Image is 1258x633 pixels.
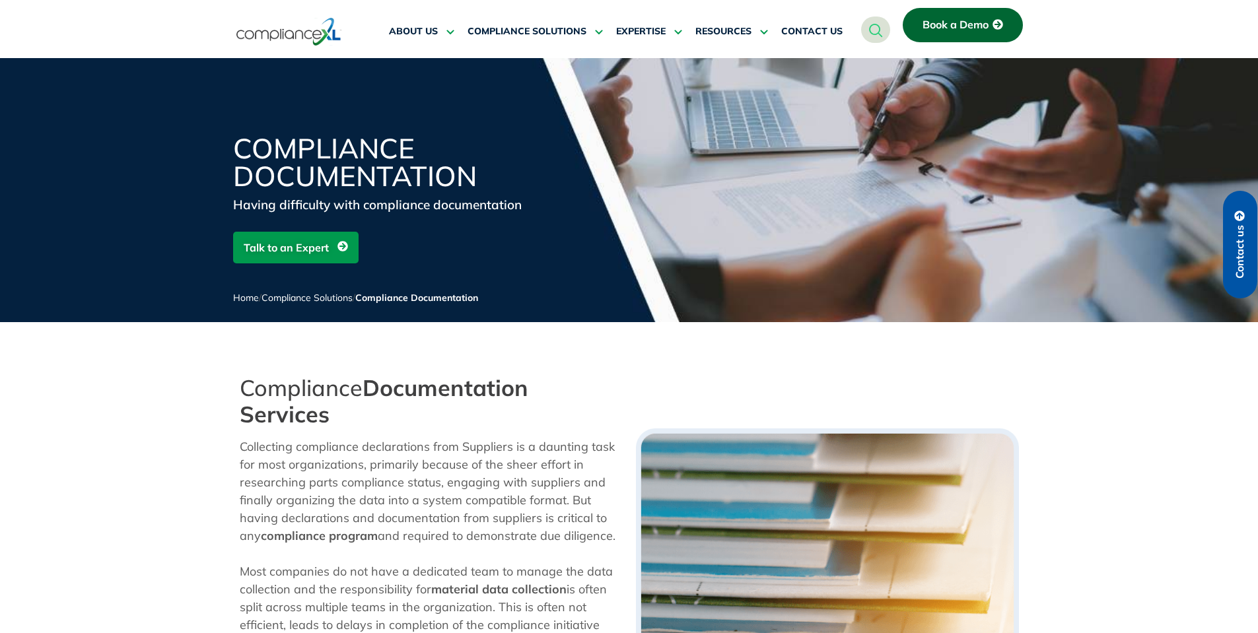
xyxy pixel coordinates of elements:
strong: Documentation Services [240,374,528,428]
a: navsearch-button [861,17,890,43]
span: RESOURCES [695,26,751,38]
span: EXPERTISE [616,26,666,38]
span: CONTACT US [781,26,843,38]
span: ABOUT US [389,26,438,38]
a: RESOURCES [695,16,768,48]
span: Talk to an Expert [244,235,329,260]
a: Talk to an Expert [233,232,359,263]
a: Home [233,292,259,304]
a: ABOUT US [389,16,454,48]
a: COMPLIANCE SOLUTIONS [468,16,603,48]
a: CONTACT US [781,16,843,48]
h2: Compliance [240,375,623,428]
h1: Compliance Documentation [233,135,550,190]
span: Collecting compliance declarations from Suppliers is a daunting task for most organizations, prim... [240,439,615,543]
img: logo-one.svg [236,17,341,47]
b: compliance program [261,528,378,543]
a: Compliance Solutions [262,292,353,304]
span: Book a Demo [923,19,989,31]
strong: material data collection [431,582,567,597]
span: COMPLIANCE SOLUTIONS [468,26,586,38]
span: / / [233,292,478,304]
a: EXPERTISE [616,16,682,48]
span: and required to demonstrate due diligence. [378,528,615,543]
a: Book a Demo [903,8,1023,42]
div: Having difficulty with compliance documentation [233,195,550,214]
a: Contact us [1223,191,1257,298]
span: Compliance Documentation [355,292,478,304]
span: Contact us [1234,225,1246,279]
